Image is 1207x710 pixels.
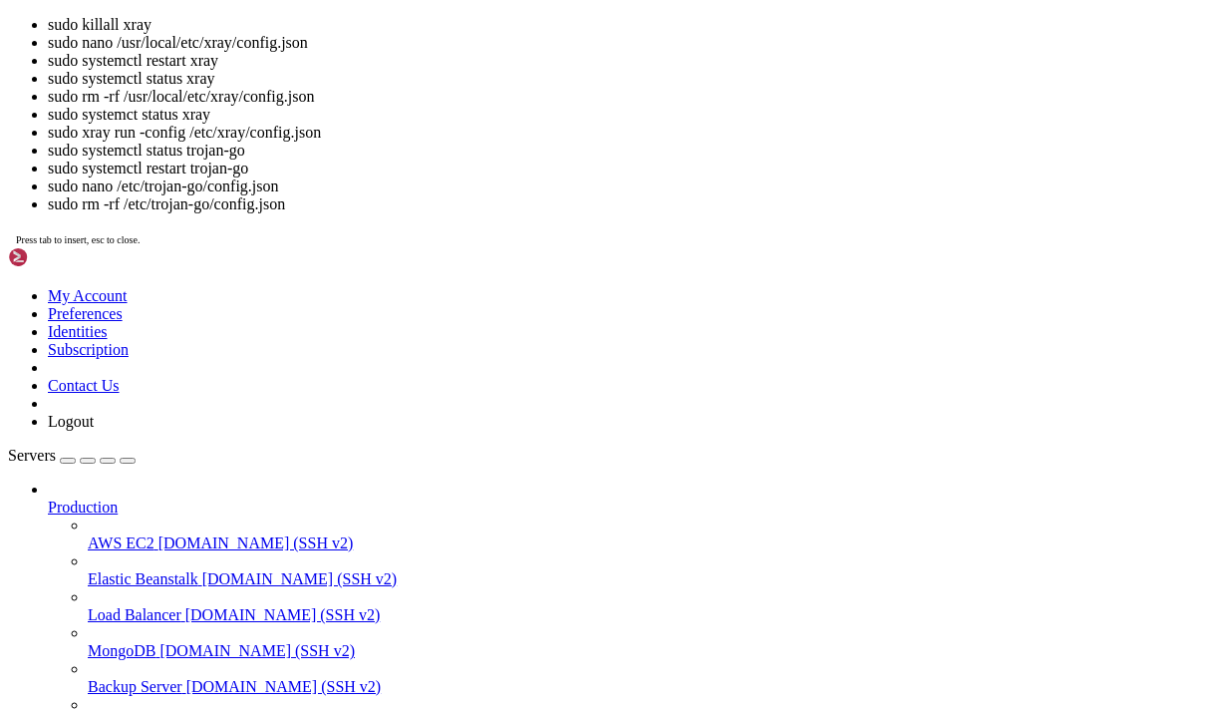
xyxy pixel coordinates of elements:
[48,124,1199,142] li: sudo xray run -config /etc/xray/config.json
[88,570,198,587] span: Elastic Beanstalk
[8,62,946,80] x-row: * Management: [URL][DOMAIN_NAME]
[88,642,1199,660] a: MongoDB [DOMAIN_NAME] (SSH v2)
[185,606,381,623] span: [DOMAIN_NAME] (SSH v2)
[8,187,946,205] x-row: Last login: [DATE] from [TECHNICAL_ID]
[159,642,355,659] span: [DOMAIN_NAME] (SSH v2)
[88,588,1199,624] li: Load Balancer [DOMAIN_NAME] (SSH v2)
[48,88,1199,106] li: sudo rm -rf /usr/local/etc/xray/config.json
[48,16,1199,34] li: sudo killall xray
[88,606,1199,624] a: Load Balancer [DOMAIN_NAME] (SSH v2)
[88,642,155,659] span: MongoDB
[88,606,181,623] span: Load Balancer
[48,499,1199,517] a: Production
[8,8,946,26] x-row: Welcome to Ubuntu 24.04.3 LTS (GNU/Linux 6.14.0-1009-oracle aarch64)
[8,170,946,187] x-row: To restore this content, you can run the 'unminimize' command.
[48,142,1199,160] li: sudo systemctl status trojan-go
[8,223,946,241] x-row: sudo: killall: command not found
[8,241,946,259] x-row: : $ sudo
[8,80,946,98] x-row: * Support: [URL][DOMAIN_NAME]
[186,678,382,695] span: [DOMAIN_NAME] (SSH v2)
[48,34,1199,52] li: sudo nano /usr/local/etc/xray/config.json
[48,195,1199,213] li: sudo rm -rf /etc/trojan-go/config.json
[8,134,946,152] x-row: not required on a system that users do not log into.
[202,570,398,587] span: [DOMAIN_NAME] (SSH v2)
[48,323,108,340] a: Identities
[88,570,1199,588] a: Elastic Beanstalk [DOMAIN_NAME] (SSH v2)
[48,287,128,304] a: My Account
[88,660,1199,696] li: Backup Server [DOMAIN_NAME] (SSH v2)
[8,116,946,134] x-row: This system has been minimized by removing packages and content that are
[88,678,1199,696] a: Backup Server [DOMAIN_NAME] (SSH v2)
[8,206,239,222] span: ubuntu@instance-20250904-1627
[48,160,1199,177] li: sudo systemctl restart trojan-go
[88,552,1199,588] li: Elastic Beanstalk [DOMAIN_NAME] (SSH v2)
[48,305,123,322] a: Preferences
[88,678,182,695] span: Backup Server
[88,517,1199,552] li: AWS EC2 [DOMAIN_NAME] (SSH v2)
[48,499,118,516] span: Production
[88,534,154,551] span: AWS EC2
[48,413,94,430] a: Logout
[247,242,255,258] span: ~
[48,52,1199,70] li: sudo systemctl restart xray
[8,247,123,267] img: Shellngn
[48,341,129,358] a: Subscription
[8,447,136,464] a: Servers
[48,377,120,394] a: Contact Us
[8,44,946,62] x-row: * Documentation: [URL][DOMAIN_NAME]
[247,206,255,222] span: ~
[8,205,946,223] x-row: : $ sudo killall xray
[88,534,1199,552] a: AWS EC2 [DOMAIN_NAME] (SSH v2)
[319,241,327,259] div: (37, 13)
[158,534,354,551] span: [DOMAIN_NAME] (SSH v2)
[8,242,239,258] span: ubuntu@instance-20250904-1627
[48,70,1199,88] li: sudo systemctl status xray
[8,447,56,464] span: Servers
[48,177,1199,195] li: sudo nano /etc/trojan-go/config.json
[48,106,1199,124] li: sudo systemct status xray
[16,234,140,245] span: Press tab to insert, esc to close.
[88,624,1199,660] li: MongoDB [DOMAIN_NAME] (SSH v2)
